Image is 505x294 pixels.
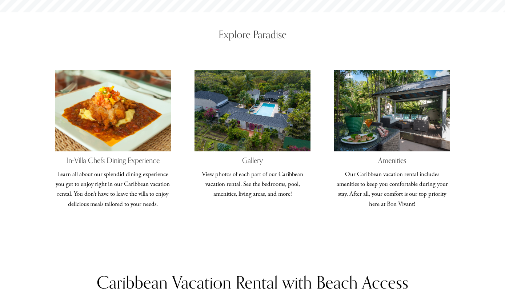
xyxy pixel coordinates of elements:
span: Gallery [242,156,263,165]
h2: Caribbean Vacation Rental with Beach Access [75,271,430,294]
span: Amenities [378,156,406,165]
p: View photos of each part of our Caribbean vacation rental. See the bedrooms, pool, amenities, liv... [195,170,310,199]
p: Our Caribbean vacation rental includes amenities to keep you comfortable during your stay. After ... [334,170,450,209]
p: Learn all about our splendid dining experience you get to enjoy right in our Caribbean vacation r... [55,170,171,209]
span: In-Villa Chefs Dining Experience [66,156,160,165]
h3: Explore Paradise [135,27,370,41]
